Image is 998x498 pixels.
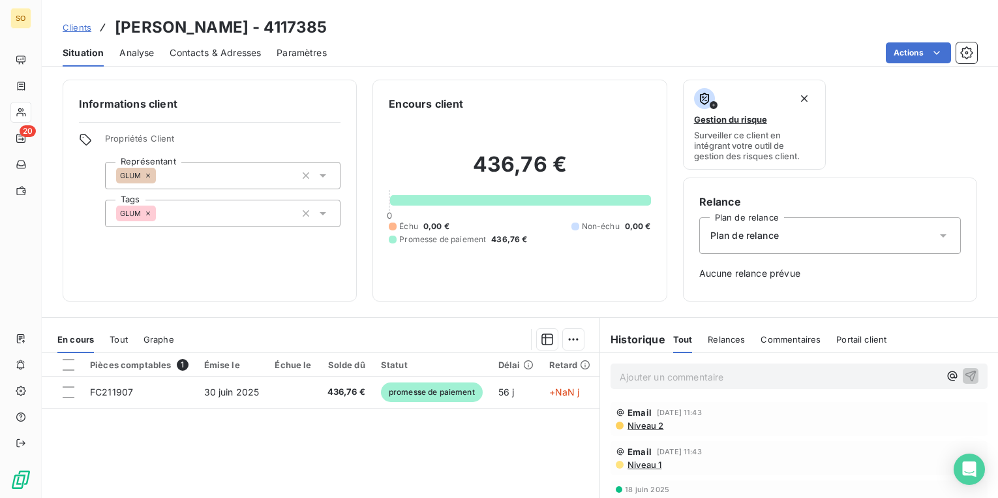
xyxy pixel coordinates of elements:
div: Retard [549,360,591,370]
span: Commentaires [761,334,821,345]
button: Gestion du risqueSurveiller ce client en intégrant votre outil de gestion des risques client. [683,80,826,170]
span: Surveiller ce client en intégrant votre outil de gestion des risques client. [694,130,815,161]
div: Solde dû [327,360,365,370]
span: Email [628,407,652,418]
h6: Historique [600,332,665,347]
span: En cours [57,334,94,345]
span: 0,00 € [625,221,651,232]
div: SO [10,8,31,29]
span: Paramètres [277,46,327,59]
input: Ajouter une valeur [156,170,166,181]
span: 30 juin 2025 [204,386,260,397]
span: 436,76 € [327,386,365,399]
span: Relances [708,334,745,345]
span: Échu [399,221,418,232]
span: promesse de paiement [381,382,483,402]
button: Actions [886,42,951,63]
span: 436,76 € [491,234,527,245]
h2: 436,76 € [389,151,650,191]
h3: [PERSON_NAME] - 4117385 [115,16,327,39]
span: Non-échu [582,221,620,232]
span: [DATE] 11:43 [657,448,702,456]
h6: Relance [699,194,961,210]
span: FC211907 [90,386,133,397]
span: Email [628,446,652,457]
span: Portail client [836,334,886,345]
span: Graphe [144,334,174,345]
span: Plan de relance [710,229,779,242]
span: Clients [63,22,91,33]
span: GLUM [120,172,142,179]
span: +NaN j [549,386,580,397]
span: Gestion du risque [694,114,767,125]
div: Statut [381,360,483,370]
a: Clients [63,21,91,34]
span: 20 [20,125,36,137]
span: Promesse de paiement [399,234,486,245]
span: 56 j [498,386,515,397]
a: 20 [10,128,31,149]
span: 18 juin 2025 [625,486,669,493]
span: Situation [63,46,104,59]
span: 0,00 € [423,221,449,232]
span: GLUM [120,210,142,217]
div: Échue le [275,360,311,370]
span: 1 [177,359,189,371]
h6: Informations client [79,96,340,112]
span: [DATE] 11:43 [657,409,702,416]
div: Open Intercom Messenger [954,454,985,485]
span: Niveau 1 [626,459,661,470]
input: Ajouter une valeur [156,208,166,219]
span: Propriétés Client [105,133,340,151]
div: Pièces comptables [90,359,189,371]
img: Logo LeanPay [10,469,31,490]
span: Aucune relance prévue [699,267,961,280]
span: Tout [110,334,128,345]
span: Niveau 2 [626,420,663,431]
div: Émise le [204,360,260,370]
div: Délai [498,360,534,370]
span: Contacts & Adresses [170,46,261,59]
span: Analyse [119,46,154,59]
span: 0 [387,210,392,221]
h6: Encours client [389,96,463,112]
span: Tout [673,334,693,345]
